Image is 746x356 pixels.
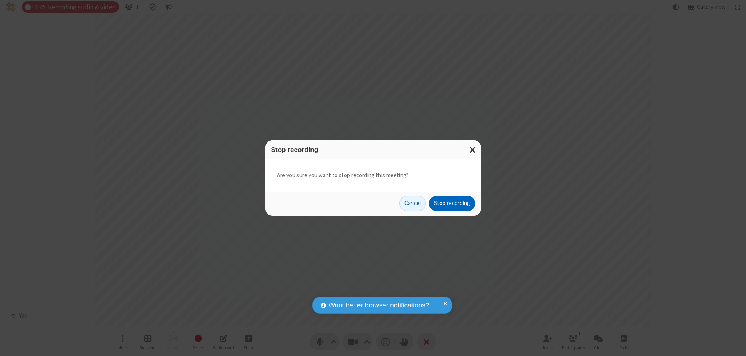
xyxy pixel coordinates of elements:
button: Close modal [465,140,481,159]
button: Stop recording [429,196,475,211]
h3: Stop recording [271,146,475,154]
button: Cancel [399,196,426,211]
span: Want better browser notifications? [329,300,429,311]
div: Are you sure you want to stop recording this meeting? [265,159,481,192]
